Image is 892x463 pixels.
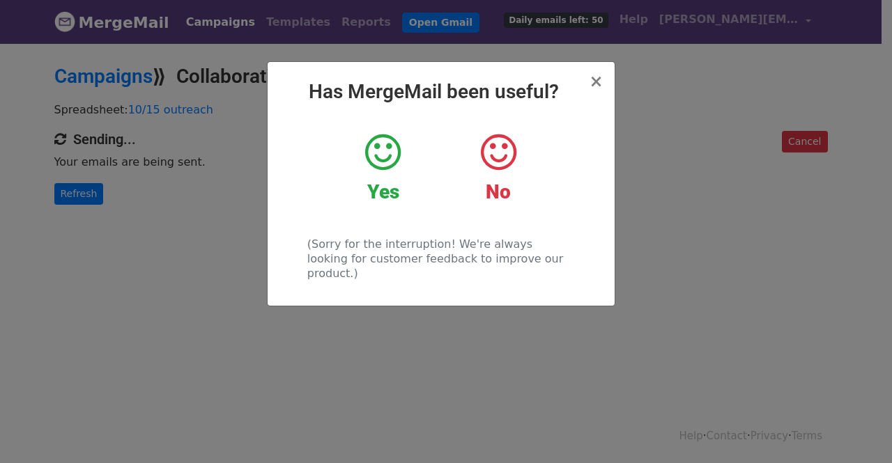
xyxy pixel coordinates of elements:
a: No [451,132,545,204]
h2: Has MergeMail been useful? [279,80,603,104]
strong: Yes [367,180,399,203]
strong: No [486,180,511,203]
span: × [589,72,603,91]
p: (Sorry for the interruption! We're always looking for customer feedback to improve our product.) [307,237,574,281]
a: Yes [336,132,430,204]
button: Close [589,73,603,90]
